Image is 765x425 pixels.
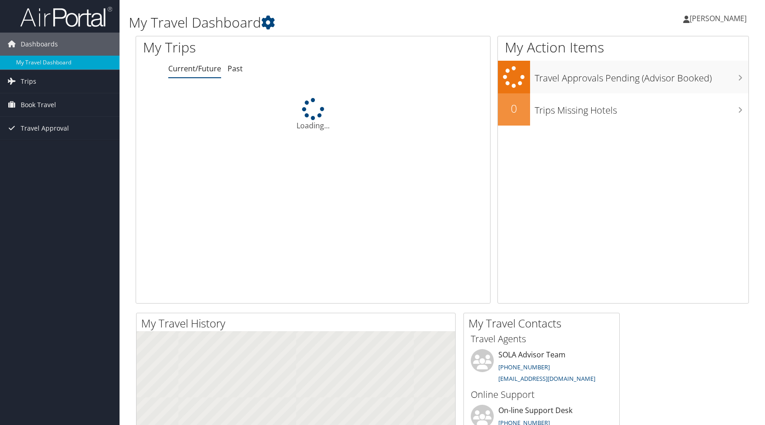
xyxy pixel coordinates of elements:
a: Travel Approvals Pending (Advisor Booked) [498,61,748,93]
span: Dashboards [21,33,58,56]
span: [PERSON_NAME] [690,13,747,23]
span: Travel Approval [21,117,69,140]
a: Past [228,63,243,74]
a: 0Trips Missing Hotels [498,93,748,126]
img: airportal-logo.png [20,6,112,28]
h3: Travel Approvals Pending (Advisor Booked) [535,67,748,85]
h2: My Travel Contacts [468,316,619,331]
a: [PERSON_NAME] [683,5,756,32]
a: Current/Future [168,63,221,74]
h1: My Action Items [498,38,748,57]
h3: Trips Missing Hotels [535,99,748,117]
h2: 0 [498,101,530,116]
li: SOLA Advisor Team [466,349,617,387]
a: [PHONE_NUMBER] [498,363,550,371]
span: Book Travel [21,93,56,116]
div: Loading... [136,98,490,131]
span: Trips [21,70,36,93]
h2: My Travel History [141,316,455,331]
h1: My Trips [143,38,336,57]
a: [EMAIL_ADDRESS][DOMAIN_NAME] [498,374,595,383]
h3: Travel Agents [471,333,612,345]
h3: Online Support [471,388,612,401]
h1: My Travel Dashboard [129,13,547,32]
